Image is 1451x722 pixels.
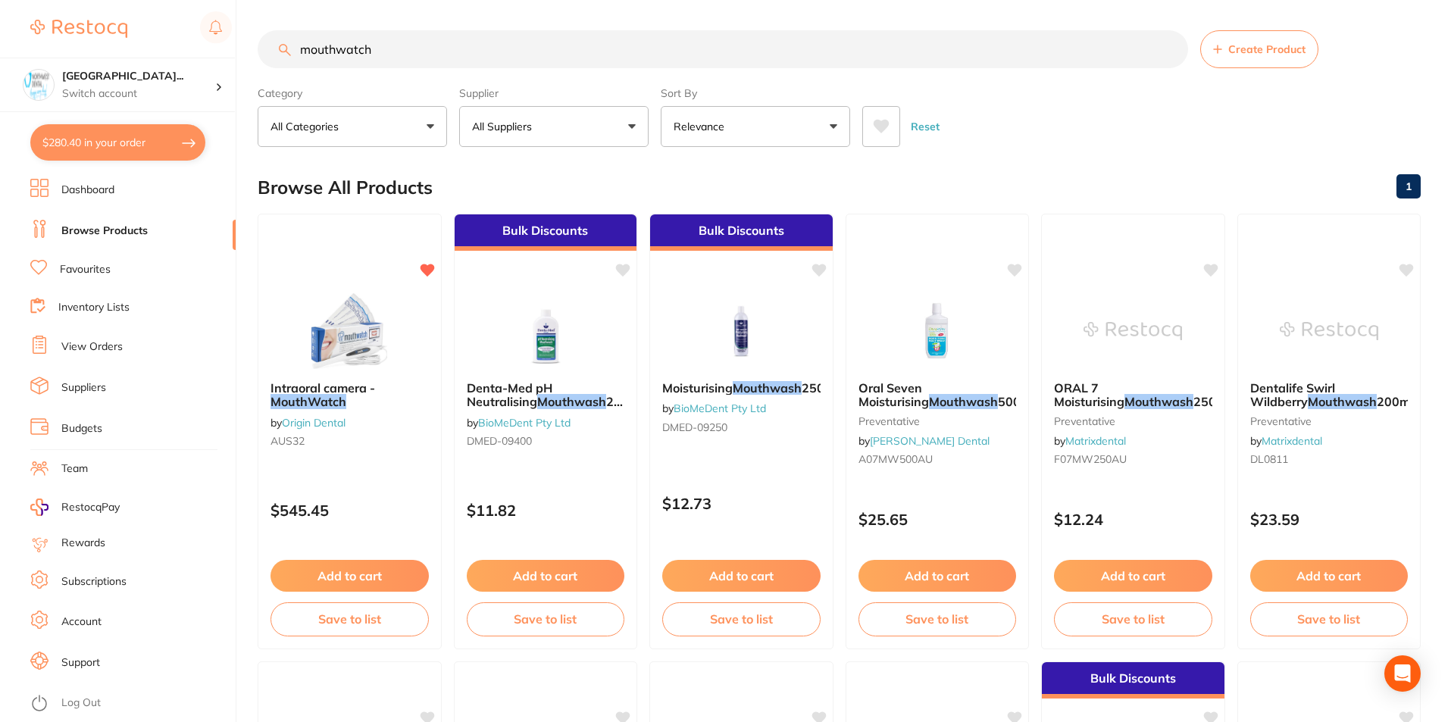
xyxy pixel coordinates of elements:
[61,614,102,630] a: Account
[459,106,649,147] button: All Suppliers
[662,602,821,636] button: Save to list
[467,381,625,409] b: Denta-Med pH Neutralising Mouthwash 250ml Bottle
[858,381,1017,409] b: Oral Seven Moisturising Mouthwash 500ml
[60,262,111,277] a: Favourites
[1054,560,1212,592] button: Add to cart
[1065,434,1126,448] a: Matrixdental
[1054,380,1124,409] span: ORAL 7 Moisturising
[802,380,842,395] span: 250mL
[662,560,821,592] button: Add to cart
[1250,415,1409,427] small: preventative
[1054,602,1212,636] button: Save to list
[61,380,106,395] a: Suppliers
[30,124,205,161] button: $280.40 in your order
[1054,452,1127,466] span: F07MW250AU
[661,86,850,100] label: Sort By
[537,394,606,409] em: Mouthwash
[472,119,538,134] p: All Suppliers
[858,602,1017,636] button: Save to list
[1084,293,1182,369] img: ORAL 7 Moisturising Mouthwash 250ml
[1193,394,1230,409] span: 250ml
[270,602,429,636] button: Save to list
[258,106,447,147] button: All Categories
[62,69,215,84] h4: North West Dental Wynyard
[662,420,727,434] span: DMED-09250
[258,86,447,100] label: Category
[692,293,790,369] img: Moisturising Mouthwash 250mL
[858,380,929,409] span: Oral Seven Moisturising
[258,177,433,198] h2: Browse All Products
[30,499,120,516] a: RestocqPay
[58,300,130,315] a: Inventory Lists
[662,381,821,395] b: Moisturising Mouthwash 250mL
[1262,434,1322,448] a: Matrixdental
[906,106,944,147] button: Reset
[1280,293,1378,369] img: Dentalife Swirl Wildberry Mouthwash 200ml
[858,415,1017,427] small: preventative
[61,461,88,477] a: Team
[467,380,552,409] span: Denta-Med pH Neutralising
[467,416,571,430] span: by
[1250,602,1409,636] button: Save to list
[467,502,625,519] p: $11.82
[270,119,345,134] p: All Categories
[467,434,532,448] span: DMED-09400
[1384,655,1421,692] div: Open Intercom Messenger
[858,511,1017,528] p: $25.65
[270,434,305,448] span: AUS32
[30,20,127,38] img: Restocq Logo
[1054,434,1126,448] span: by
[1250,381,1409,409] b: Dentalife Swirl Wildberry Mouthwash 200ml
[662,380,733,395] span: Moisturising
[61,421,102,436] a: Budgets
[30,692,231,716] button: Log Out
[467,602,625,636] button: Save to list
[270,381,429,409] b: Intraoral camera - MouthWatch
[455,214,637,251] div: Bulk Discounts
[61,500,120,515] span: RestocqPay
[61,536,105,551] a: Rewards
[23,70,54,100] img: North West Dental Wynyard
[282,416,346,430] a: Origin Dental
[300,293,399,369] img: Intraoral camera - MouthWatch
[858,560,1017,592] button: Add to cart
[270,502,429,519] p: $545.45
[62,86,215,102] p: Switch account
[1308,394,1377,409] em: Mouthwash
[61,695,101,711] a: Log Out
[61,339,123,355] a: View Orders
[858,452,933,466] span: A07MW500AU
[1377,394,1413,409] span: 200ml
[1054,381,1212,409] b: ORAL 7 Moisturising Mouthwash 250ml
[1054,511,1212,528] p: $12.24
[270,560,429,592] button: Add to cart
[1250,434,1322,448] span: by
[1054,415,1212,427] small: preventative
[1250,452,1288,466] span: DL0811
[61,655,100,670] a: Support
[496,293,595,369] img: Denta-Med pH Neutralising Mouthwash 250ml Bottle
[61,574,127,589] a: Subscriptions
[1250,380,1335,409] span: Dentalife Swirl Wildberry
[1124,394,1193,409] em: Mouthwash
[1250,511,1409,528] p: $23.59
[870,434,990,448] a: [PERSON_NAME] Dental
[61,223,148,239] a: Browse Products
[30,499,48,516] img: RestocqPay
[459,86,649,100] label: Supplier
[1200,30,1318,68] button: Create Product
[30,11,127,46] a: Restocq Logo
[258,30,1188,68] input: Search Products
[1396,171,1421,202] a: 1
[1228,43,1306,55] span: Create Product
[478,416,571,430] a: BioMeDent Pty Ltd
[467,560,625,592] button: Add to cart
[270,394,346,409] em: MouthWatch
[998,394,1034,409] span: 500ml
[888,293,987,369] img: Oral Seven Moisturising Mouthwash 500ml
[650,214,833,251] div: Bulk Discounts
[467,394,643,423] span: 250ml Bottle
[674,402,766,415] a: BioMeDent Pty Ltd
[858,434,990,448] span: by
[270,416,346,430] span: by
